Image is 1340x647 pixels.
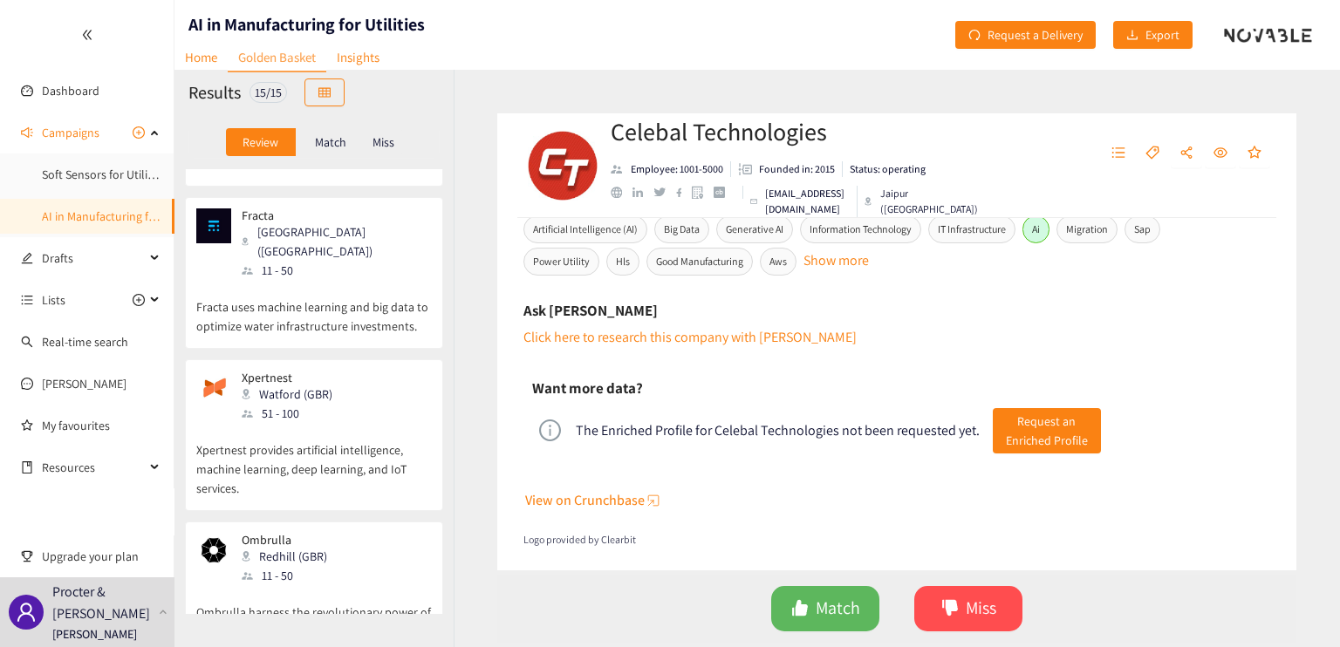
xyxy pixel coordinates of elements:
[525,487,1271,514] button: View on Crunchbase
[800,215,921,243] span: Information Technology
[968,29,981,43] span: redo
[1111,146,1125,161] span: unordered-list
[611,161,731,177] li: Employees
[646,248,753,276] span: Good Manufacturing
[42,539,161,574] span: Upgrade your plan
[631,161,723,177] p: Employee: 1001-5000
[373,135,394,149] p: Miss
[228,44,326,72] a: Golden Basket
[759,161,835,177] p: Founded in: 2015
[42,408,161,443] a: My favourites
[676,187,693,197] a: facebook
[523,328,857,346] a: Click here to research this company with [PERSON_NAME]
[928,215,1015,243] span: IT Infrastructure
[250,82,287,103] div: 15 / 15
[850,161,926,177] p: Status: operating
[760,248,796,276] span: Aws
[326,44,390,71] a: Insights
[242,533,327,547] p: Ombrulla
[243,135,278,149] p: Review
[1006,412,1088,450] span: Request an Enriched Profile
[133,126,145,139] span: plus-circle
[242,261,430,280] div: 11 - 50
[42,115,99,150] span: Campaigns
[196,208,231,243] img: Snapshot of the company's website
[771,586,879,631] button: likeMatch
[528,131,598,201] img: Company Logo
[315,135,346,149] p: Match
[865,186,980,217] div: Jaipur ([GEOGRAPHIC_DATA])
[21,461,33,473] span: book
[133,294,145,306] span: plus-circle
[1022,215,1049,243] span: Ai
[532,375,643,401] h6: Want more data?
[196,423,432,498] p: Xpertnest provides artificial intelligence, machine learning, deep learning, and IoT services.
[1214,146,1227,161] span: eye
[791,599,809,619] span: like
[803,249,869,258] button: Show more
[523,297,658,323] h6: Ask [PERSON_NAME]
[523,532,1270,548] a: Logo provided by Clearbit
[42,283,65,317] span: Lists
[81,29,93,41] span: double-left
[42,241,145,276] span: Drafts
[304,78,345,106] button: table
[21,294,33,306] span: unordered-list
[42,167,236,182] a: Soft Sensors for Utility - Sustainability
[1239,140,1270,167] button: star
[955,21,1096,49] button: redoRequest a Delivery
[188,12,425,37] h1: AI in Manufacturing for Utilities
[765,186,850,217] p: [EMAIL_ADDRESS][DOMAIN_NAME]
[539,419,561,441] span: info-circle
[196,533,231,568] img: Snapshot of the company's website
[576,422,980,439] div: The Enriched Profile for Celebal Technologies not been requested yet.
[1205,140,1236,167] button: eye
[843,161,926,177] li: Status
[1126,29,1138,43] span: download
[993,408,1101,453] button: Request anEnriched Profile
[1145,25,1179,44] span: Export
[1171,140,1202,167] button: share-alt
[1179,146,1193,161] span: share-alt
[242,222,430,261] div: [GEOGRAPHIC_DATA] ([GEOGRAPHIC_DATA])
[731,161,843,177] li: Founded in year
[716,215,793,243] span: Generative AI
[966,595,996,622] span: Miss
[42,334,128,350] a: Real-time search
[42,376,126,392] a: [PERSON_NAME]
[714,187,735,198] a: crunchbase
[1248,146,1261,161] span: star
[611,187,632,198] a: website
[42,450,145,485] span: Resources
[42,83,99,99] a: Dashboard
[1145,146,1159,161] span: tag
[242,385,343,404] div: Watford (GBR)
[196,371,231,405] img: Snapshot of the company's website
[1056,215,1118,243] span: Migration
[188,80,241,105] h2: Results
[16,602,37,623] span: user
[21,252,33,264] span: edit
[242,208,420,222] p: Fracta
[611,114,962,149] h2: Celebal Technologies
[242,547,338,566] div: Redhill (GBR)
[52,581,152,624] p: Procter & [PERSON_NAME]
[196,280,432,336] p: Fracta uses machine learning and big data to optimize water infrastructure investments.
[988,25,1083,44] span: Request a Delivery
[523,248,599,276] span: Power Utility
[174,44,228,71] a: Home
[606,248,639,276] span: Hls
[525,489,645,511] span: View on Crunchbase
[242,371,332,385] p: Xpertnest
[1253,563,1340,647] iframe: Chat Widget
[523,215,647,243] span: Artificial Intelligence (AI)
[242,404,343,423] div: 51 - 100
[632,187,653,198] a: linkedin
[941,599,959,619] span: dislike
[52,624,137,644] p: [PERSON_NAME]
[21,550,33,562] span: trophy
[42,208,202,224] a: AI in Manufacturing for Utilities
[816,595,860,622] span: Match
[1125,215,1160,243] span: Sap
